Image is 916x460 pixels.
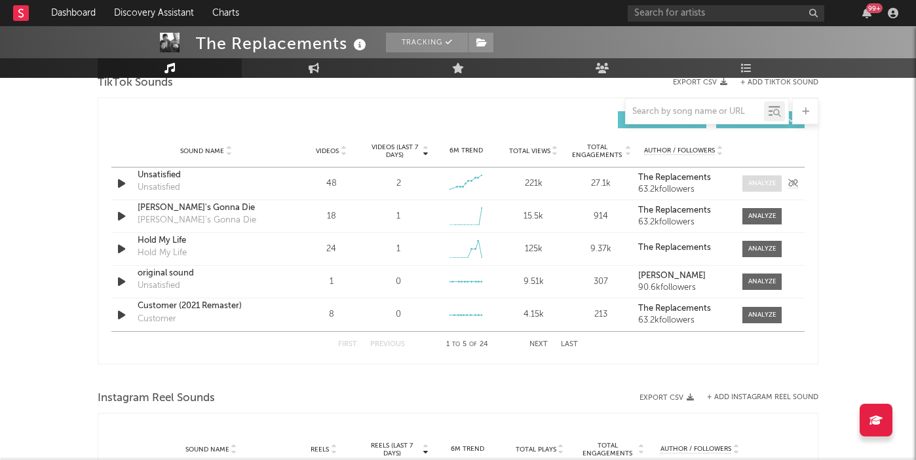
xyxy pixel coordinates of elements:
[138,214,256,227] div: [PERSON_NAME]'s Gonna Die
[316,147,339,155] span: Videos
[628,5,824,22] input: Search for artists
[301,243,362,256] div: 24
[396,275,401,289] div: 0
[396,210,400,223] div: 1
[638,173,711,182] strong: The Replacements
[571,308,632,321] div: 213
[180,147,224,155] span: Sound Name
[469,342,477,347] span: of
[579,442,637,457] span: Total Engagements
[503,243,564,256] div: 125k
[673,79,727,86] button: Export CSV
[509,147,550,155] span: Total Views
[138,169,275,182] a: Unsatisfied
[370,341,405,348] button: Previous
[571,143,624,159] span: Total Engagements
[639,394,694,402] button: Export CSV
[363,442,421,457] span: Reels (last 7 days)
[638,304,729,313] a: The Replacements
[301,275,362,289] div: 1
[638,206,729,215] a: The Replacements
[638,218,729,227] div: 63.2k followers
[138,202,275,215] a: [PERSON_NAME]'s Gonna Die
[660,445,731,453] span: Author / Followers
[138,181,180,194] div: Unsatisfied
[98,391,215,406] span: Instagram Reel Sounds
[529,341,548,348] button: Next
[644,147,715,155] span: Author / Followers
[138,313,176,326] div: Customer
[301,210,362,223] div: 18
[638,272,729,281] a: [PERSON_NAME]
[707,394,818,401] button: + Add Instagram Reel Sound
[638,316,729,325] div: 63.2k followers
[138,267,275,280] a: original sound
[571,243,632,256] div: 9.37k
[431,337,503,353] div: 1 5 24
[196,33,370,54] div: The Replacements
[866,3,883,13] div: 99 +
[571,210,632,223] div: 914
[516,446,556,453] span: Total Plays
[638,304,711,313] strong: The Replacements
[396,308,401,321] div: 0
[396,177,401,190] div: 2
[138,247,187,260] div: Hold My Life
[386,33,468,52] button: Tracking
[638,185,729,194] div: 63.2k followers
[503,210,564,223] div: 15.5k
[862,8,871,18] button: 99+
[185,446,229,453] span: Sound Name
[727,79,818,86] button: + Add TikTok Sound
[561,341,578,348] button: Last
[694,394,818,401] div: + Add Instagram Reel Sound
[638,206,711,215] strong: The Replacements
[452,342,460,347] span: to
[638,283,729,292] div: 90.6k followers
[138,279,180,292] div: Unsatisfied
[503,275,564,289] div: 9.51k
[436,146,497,156] div: 6M Trend
[338,341,357,348] button: First
[368,143,421,159] span: Videos (last 7 days)
[301,308,362,321] div: 8
[396,243,400,256] div: 1
[138,234,275,247] a: Hold My Life
[503,308,564,321] div: 4.15k
[626,107,764,117] input: Search by song name or URL
[638,272,706,280] strong: [PERSON_NAME]
[571,275,632,289] div: 307
[503,177,564,190] div: 221k
[638,173,729,183] a: The Replacements
[638,243,729,253] a: The Replacements
[435,444,501,454] div: 6M Trend
[571,177,632,190] div: 27.1k
[311,446,329,453] span: Reels
[98,75,173,91] span: TikTok Sounds
[740,79,818,86] button: + Add TikTok Sound
[301,177,362,190] div: 48
[138,300,275,313] a: Customer (2021 Remaster)
[638,243,711,252] strong: The Replacements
